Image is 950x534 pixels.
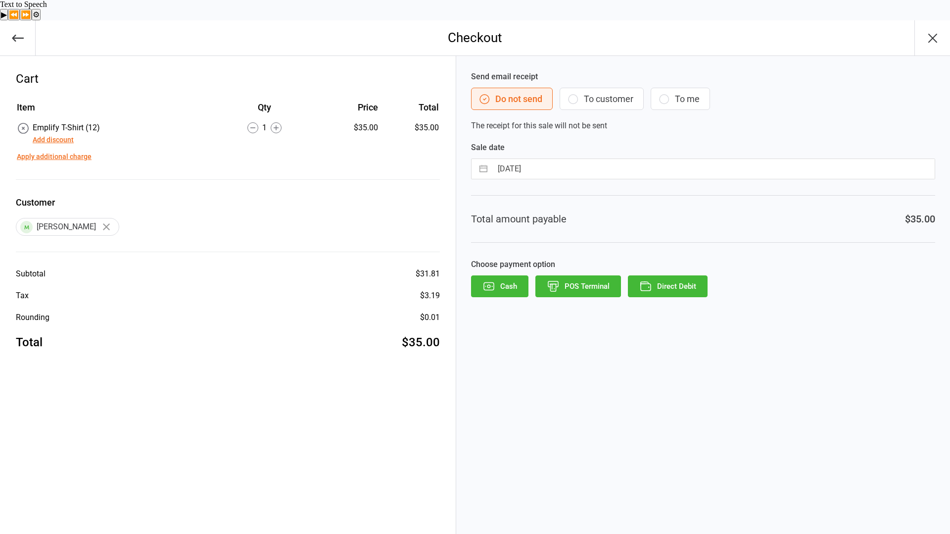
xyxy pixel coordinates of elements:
[33,123,100,132] span: Emplify T-Shirt (12)
[20,9,32,20] button: Forward
[17,101,211,121] th: Item
[16,70,440,88] div: Cart
[471,71,935,83] label: Send email receipt
[317,122,378,134] div: $35.00
[32,9,41,20] button: Settings
[535,275,621,297] button: POS Terminal
[33,135,74,145] button: Add discount
[471,275,528,297] button: Cash
[651,88,710,110] button: To me
[416,268,440,280] div: $31.81
[382,101,439,121] th: Total
[471,88,553,110] button: Do not send
[420,312,440,323] div: $0.01
[16,333,43,351] div: Total
[905,212,935,226] div: $35.00
[16,312,49,323] div: Rounding
[560,88,644,110] button: To customer
[402,333,440,351] div: $35.00
[212,122,316,134] div: 1
[471,212,567,226] div: Total amount payable
[16,196,440,209] label: Customer
[471,142,935,154] label: Sale date
[16,268,46,280] div: Subtotal
[471,71,935,132] div: The receipt for this sale will not be sent
[16,290,29,302] div: Tax
[382,122,439,146] td: $35.00
[628,275,708,297] button: Direct Debit
[420,290,440,302] div: $3.19
[17,152,92,162] button: Apply additional charge
[317,101,378,114] div: Price
[8,9,20,20] button: Previous
[16,218,119,236] div: [PERSON_NAME]
[212,101,316,121] th: Qty
[471,259,935,270] label: Choose payment option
